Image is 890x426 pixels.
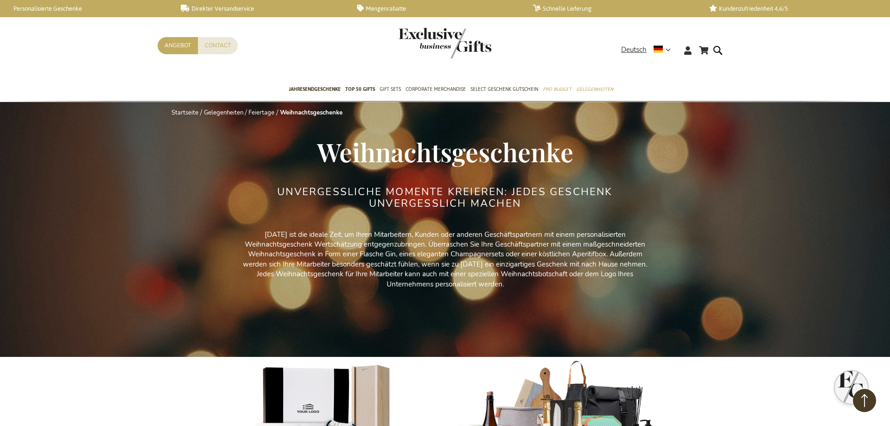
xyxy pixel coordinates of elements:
span: TOP 50 Gifts [345,84,375,94]
a: store logo [399,28,445,58]
span: Corporate Merchandise [406,84,466,94]
a: Kundenzufriedenheit 4,6/5 [709,5,871,13]
img: Exclusive Business gifts logo [399,28,491,58]
span: Pro Budget [543,84,572,94]
p: [DATE] ist die ideale Zeit, um Ihren Mitarbeitern, Kunden oder anderen Geschäftspartnern mit eine... [236,230,654,290]
strong: Weihnachtsgeschenke [280,108,343,117]
a: Schnelle Lieferung [533,5,694,13]
span: Gift Sets [380,84,401,94]
a: Mengenrabatte [357,5,518,13]
h2: UNVERGESSLICHE MOMENTE KREIEREN: JEDES GESCHENK UNVERGESSLICH MACHEN [271,186,619,209]
a: Gelegenheiten [204,108,243,117]
span: Gelegenheiten [576,84,613,94]
a: Startseite [172,108,198,117]
span: Deutsch [621,45,647,55]
a: Direkter Versandservice [181,5,342,13]
span: Jahresendgeschenke [289,84,341,94]
a: Contact [198,37,238,54]
a: Angebot [158,37,198,54]
span: Weihnachtsgeschenke [317,134,573,169]
div: Deutsch [621,45,677,55]
span: Select Geschenk Gutschein [470,84,538,94]
a: Personalisierte Geschenke [5,5,166,13]
a: Feiertage [248,108,274,117]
